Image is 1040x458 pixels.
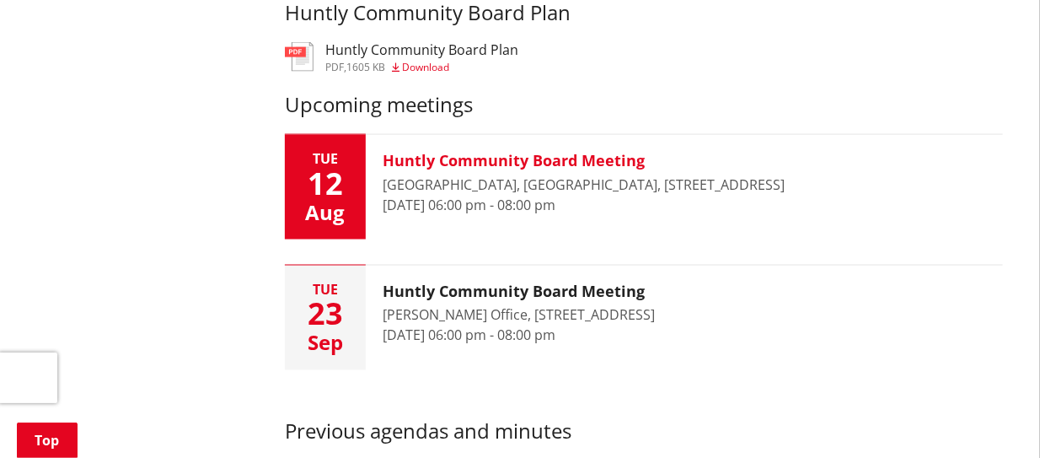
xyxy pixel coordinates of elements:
[402,60,449,74] span: Download
[285,42,518,73] a: Huntly Community Board Plan pdf,1605 KB Download
[285,202,366,223] div: Aug
[383,305,655,326] div: [PERSON_NAME] Office, [STREET_ADDRESS]
[285,93,1003,117] h3: Upcoming meetings
[325,60,344,74] span: pdf
[346,60,385,74] span: 1605 KB
[383,152,785,170] h3: Huntly Community Board Meeting
[383,196,555,214] time: [DATE] 06:00 pm - 08:00 pm
[285,396,1003,445] h3: Previous agendas and minutes
[285,169,366,199] div: 12
[285,333,366,353] div: Sep
[285,299,366,330] div: 23
[383,326,555,345] time: [DATE] 06:00 pm - 08:00 pm
[383,283,655,301] h3: Huntly Community Board Meeting
[325,42,518,58] h3: Huntly Community Board Plan
[285,1,1003,25] h3: Huntly Community Board Plan
[325,62,518,73] div: ,
[383,175,785,195] div: [GEOGRAPHIC_DATA], [GEOGRAPHIC_DATA], [STREET_ADDRESS]
[285,135,1003,240] button: Tue 12 Aug Huntly Community Board Meeting [GEOGRAPHIC_DATA], [GEOGRAPHIC_DATA], [STREET_ADDRESS] ...
[285,283,366,296] div: Tue
[17,423,78,458] a: Top
[285,266,1003,370] button: Tue 23 Sep Huntly Community Board Meeting [PERSON_NAME] Office, [STREET_ADDRESS] [DATE] 06:00 pm ...
[962,387,1023,448] iframe: Messenger Launcher
[285,152,366,165] div: Tue
[285,42,314,72] img: document-pdf.svg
